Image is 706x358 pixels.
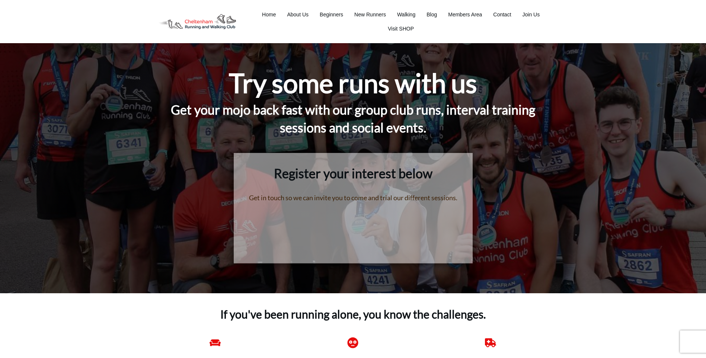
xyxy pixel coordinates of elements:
[229,66,477,100] h1: Try some runs with us
[249,164,457,191] h2: Register your interest below
[354,9,386,20] a: New Runners
[427,9,437,20] a: Blog
[493,9,511,20] a: Contact
[287,9,309,20] a: About Us
[320,9,343,20] a: Beginners
[204,299,502,322] h4: If you've been running alone, you know the challenges.
[448,9,482,20] a: Members Area
[249,204,457,260] iframe: 1 Runner Interest Form
[397,9,415,20] a: Walking
[523,9,540,20] a: Join Us
[262,9,276,20] a: Home
[249,192,457,204] p: Get in touch so we can invite you to come and trial our different sessions.
[388,23,414,34] a: Visit SHOP
[153,101,554,145] h4: Get your mojo back fast with our group club runs, interval training sessions and social events.
[152,9,242,34] img: Decathlon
